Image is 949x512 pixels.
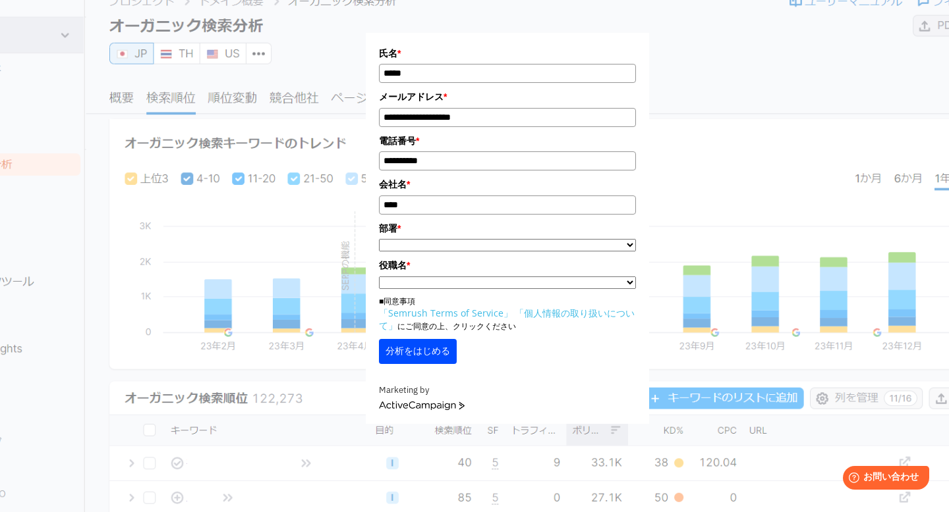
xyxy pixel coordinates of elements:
[379,90,636,104] label: メールアドレス
[379,258,636,272] label: 役職名
[379,307,513,319] a: 「Semrush Terms of Service」
[379,339,457,364] button: 分析をはじめる
[379,46,636,61] label: 氏名
[379,134,636,148] label: 電話番号
[832,461,935,498] iframe: Help widget launcher
[379,384,636,397] div: Marketing by
[379,177,636,192] label: 会社名
[379,221,636,236] label: 部署
[379,295,636,332] p: ■同意事項 にご同意の上、クリックください
[379,307,635,332] a: 「個人情報の取り扱いについて」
